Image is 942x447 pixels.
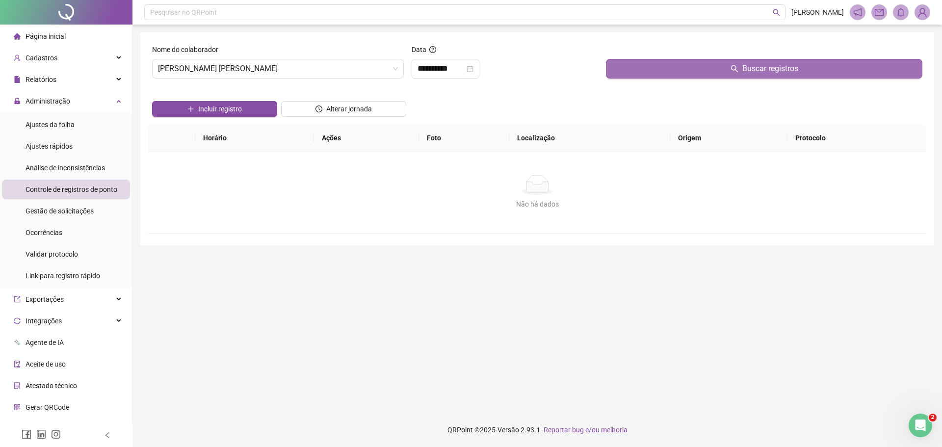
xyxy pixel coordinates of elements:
[315,105,322,112] span: clock-circle
[152,44,225,55] label: Nome do colaborador
[26,164,105,172] span: Análise de inconsistências
[791,7,844,18] span: [PERSON_NAME]
[281,101,406,117] button: Alterar jornada
[509,125,671,152] th: Localização
[773,9,780,16] span: search
[198,104,242,114] span: Incluir registro
[26,185,117,193] span: Controle de registros de ponto
[26,32,66,40] span: Página inicial
[14,98,21,105] span: lock
[929,414,937,421] span: 2
[26,229,62,237] span: Ocorrências
[326,104,372,114] span: Alterar jornada
[606,59,922,79] button: Buscar registros
[26,360,66,368] span: Aceite de uso
[14,33,21,40] span: home
[14,317,21,324] span: sync
[26,76,56,83] span: Relatórios
[14,361,21,368] span: audit
[14,54,21,61] span: user-add
[26,272,100,280] span: Link para registro rápido
[26,339,64,346] span: Agente de IA
[875,8,884,17] span: mail
[22,429,31,439] span: facebook
[14,296,21,303] span: export
[158,59,398,78] span: IRMA RIBEIRO DE FRANÇA
[670,125,787,152] th: Origem
[26,403,69,411] span: Gerar QRCode
[132,413,942,447] footer: QRPoint © 2025 - 2.93.1 -
[412,46,426,53] span: Data
[26,250,78,258] span: Validar protocolo
[26,382,77,390] span: Atestado técnico
[104,432,111,439] span: left
[160,199,915,210] div: Não há dados
[187,105,194,112] span: plus
[26,207,94,215] span: Gestão de solicitações
[26,54,57,62] span: Cadastros
[152,101,277,117] button: Incluir registro
[853,8,862,17] span: notification
[14,404,21,411] span: qrcode
[14,76,21,83] span: file
[915,5,930,20] img: 89628
[787,125,926,152] th: Protocolo
[731,65,738,73] span: search
[429,46,436,53] span: question-circle
[26,97,70,105] span: Administração
[281,106,406,114] a: Alterar jornada
[497,426,519,434] span: Versão
[909,414,932,437] iframe: Intercom live chat
[14,382,21,389] span: solution
[544,426,628,434] span: Reportar bug e/ou melhoria
[26,295,64,303] span: Exportações
[26,121,75,129] span: Ajustes da folha
[742,63,798,75] span: Buscar registros
[36,429,46,439] span: linkedin
[26,317,62,325] span: Integrações
[51,429,61,439] span: instagram
[419,125,509,152] th: Foto
[314,125,419,152] th: Ações
[26,142,73,150] span: Ajustes rápidos
[896,8,905,17] span: bell
[195,125,314,152] th: Horário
